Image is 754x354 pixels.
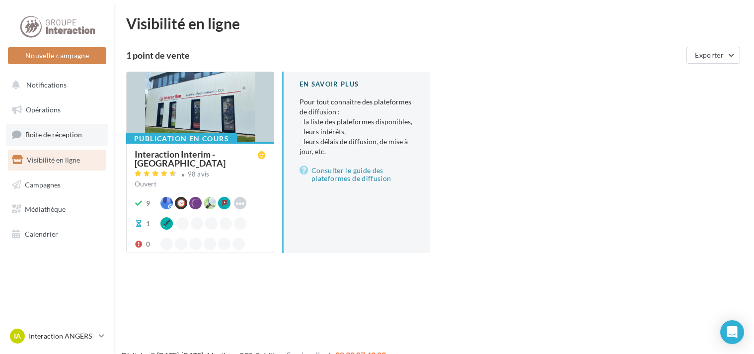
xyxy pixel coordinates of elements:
div: Interaction Interim - [GEOGRAPHIC_DATA] [135,150,258,168]
a: Consulter le guide des plateformes de diffusion [300,165,414,184]
a: Médiathèque [6,199,108,220]
p: Interaction ANGERS [29,331,95,341]
span: Campagnes [25,180,61,188]
div: Visibilité en ligne [126,16,742,31]
li: - leurs délais de diffusion, de mise à jour, etc. [300,137,414,157]
li: - la liste des plateformes disponibles, [300,117,414,127]
span: Médiathèque [25,205,66,213]
div: 0 [146,239,150,249]
div: 1 [146,219,150,229]
span: Boîte de réception [25,130,82,139]
span: IA [14,331,21,341]
span: Calendrier [25,230,58,238]
div: Open Intercom Messenger [720,320,744,344]
div: 98 avis [188,171,210,177]
a: Visibilité en ligne [6,150,108,171]
div: Publication en cours [126,133,237,144]
span: Notifications [26,81,67,89]
a: 98 avis [135,169,266,181]
div: 9 [146,198,150,208]
span: Exporter [695,51,724,59]
span: Opérations [26,105,61,114]
button: Nouvelle campagne [8,47,106,64]
span: Visibilité en ligne [27,156,80,164]
div: En savoir plus [300,80,414,89]
button: Notifications [6,75,104,95]
div: 1 point de vente [126,51,682,60]
a: IA Interaction ANGERS [8,327,106,346]
a: Boîte de réception [6,124,108,145]
span: Ouvert [135,179,156,188]
a: Calendrier [6,224,108,245]
li: - leurs intérêts, [300,127,414,137]
button: Exporter [686,47,740,64]
a: Opérations [6,99,108,120]
a: Campagnes [6,175,108,195]
p: Pour tout connaître des plateformes de diffusion : [300,97,414,157]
